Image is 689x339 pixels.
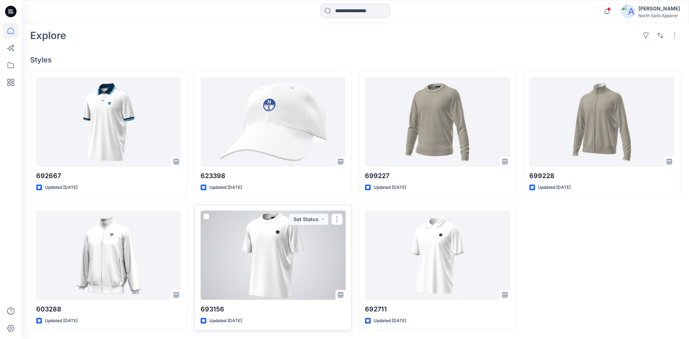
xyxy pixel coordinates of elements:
a: 699228 [529,77,674,167]
img: avatar [621,4,636,19]
a: 699227 [365,77,510,167]
h2: Explore [30,30,66,41]
p: Updated [DATE] [374,184,406,191]
p: 699228 [529,171,674,181]
p: Updated [DATE] [538,184,571,191]
a: 693156 [201,211,346,300]
p: 693156 [201,304,346,314]
p: 623398 [201,171,346,181]
a: 603288 [36,211,181,300]
p: Updated [DATE] [209,317,242,325]
p: 692667 [36,171,181,181]
h4: Styles [30,56,680,64]
p: Updated [DATE] [45,184,78,191]
p: Updated [DATE] [374,317,406,325]
a: 692711 [365,211,510,300]
p: Updated [DATE] [45,317,78,325]
p: Updated [DATE] [209,184,242,191]
div: North Sails Apparel [638,13,680,18]
p: 603288 [36,304,181,314]
p: 699227 [365,171,510,181]
a: 623398 [201,77,346,167]
div: [PERSON_NAME] [638,4,680,13]
p: 692711 [365,304,510,314]
a: 692667 [36,77,181,167]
